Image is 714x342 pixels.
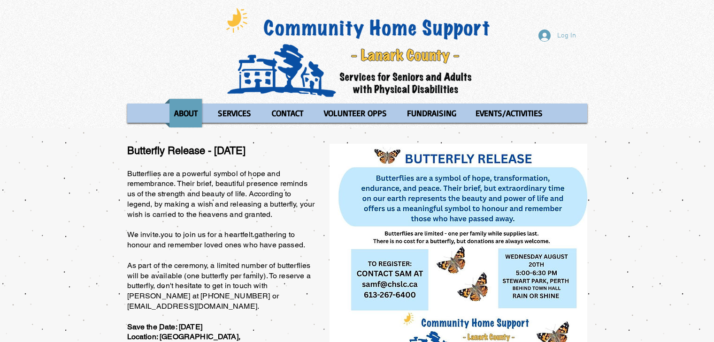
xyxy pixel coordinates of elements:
button: Log In [532,27,583,45]
p: ABOUT [170,99,202,127]
p: FUNDRAISING [403,99,461,127]
p: VOLUNTEER OPPS [320,99,391,127]
nav: Site [127,99,587,127]
a: ABOUT [165,99,207,127]
p: EVENTS/ACTIVITIES [471,99,547,127]
span: Butterfly Release - [DATE] [127,145,246,156]
a: CONTACT [262,99,313,127]
a: FUNDRAISING [398,99,464,127]
p: SERVICES [214,99,255,127]
a: SERVICES [209,99,260,127]
span: Log In [554,31,579,41]
p: CONTACT [268,99,307,127]
a: VOLUNTEER OPPS [315,99,396,127]
a: EVENTS/ACTIVITIES [467,99,552,127]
